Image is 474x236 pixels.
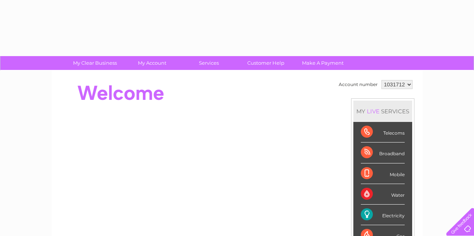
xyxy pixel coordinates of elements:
[361,142,405,163] div: Broadband
[121,56,183,70] a: My Account
[64,56,126,70] a: My Clear Business
[361,163,405,184] div: Mobile
[337,78,380,91] td: Account number
[235,56,297,70] a: Customer Help
[292,56,354,70] a: Make A Payment
[361,205,405,225] div: Electricity
[361,184,405,205] div: Water
[365,108,381,115] div: LIVE
[178,56,240,70] a: Services
[353,101,412,122] div: MY SERVICES
[361,122,405,142] div: Telecoms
